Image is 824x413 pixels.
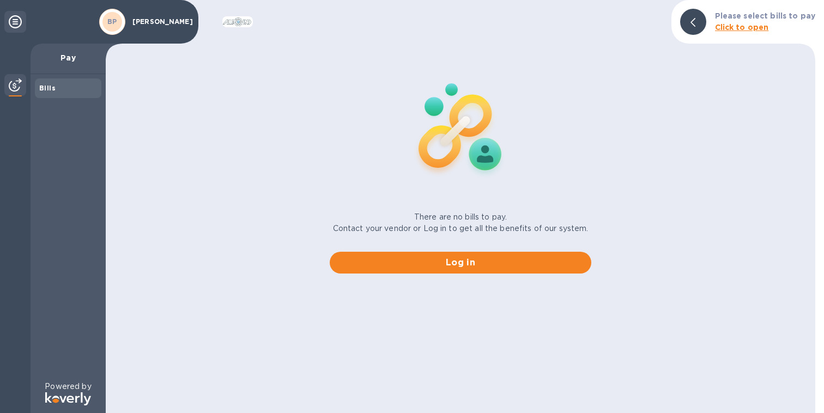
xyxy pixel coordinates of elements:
[132,18,187,26] p: [PERSON_NAME]
[39,84,56,92] b: Bills
[338,256,583,269] span: Log in
[330,252,591,274] button: Log in
[45,381,91,392] p: Powered by
[45,392,91,405] img: Logo
[715,11,815,20] b: Please select bills to pay
[333,211,589,234] p: There are no bills to pay. Contact your vendor or Log in to get all the benefits of our system.
[107,17,117,26] b: BP
[715,23,769,32] b: Click to open
[39,52,97,63] p: Pay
